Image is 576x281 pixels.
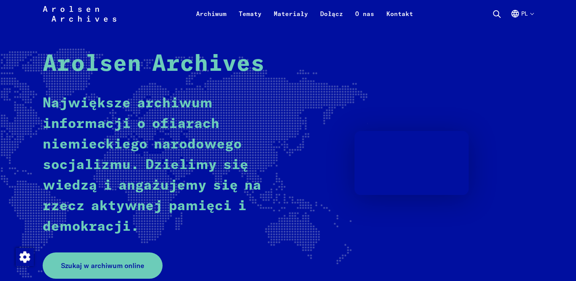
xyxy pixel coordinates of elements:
a: Kontakt [380,9,419,27]
a: O nas [349,9,380,27]
a: Szukaj w archiwum online [43,252,163,279]
a: Archiwum [190,9,233,27]
img: Zmienić zgodę [16,248,34,266]
a: Tematy [233,9,268,27]
a: Dołącz [314,9,349,27]
strong: Arolsen Archives [43,53,265,76]
a: Materiały [268,9,314,27]
span: Szukaj w archiwum online [61,260,144,271]
button: Polski, wybór języka [511,9,533,27]
p: Największe archiwum informacji o ofiarach niemieckiego narodowego socjalizmu. Dzielimy się wiedzą... [43,93,274,237]
nav: Podstawowy [190,5,419,23]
